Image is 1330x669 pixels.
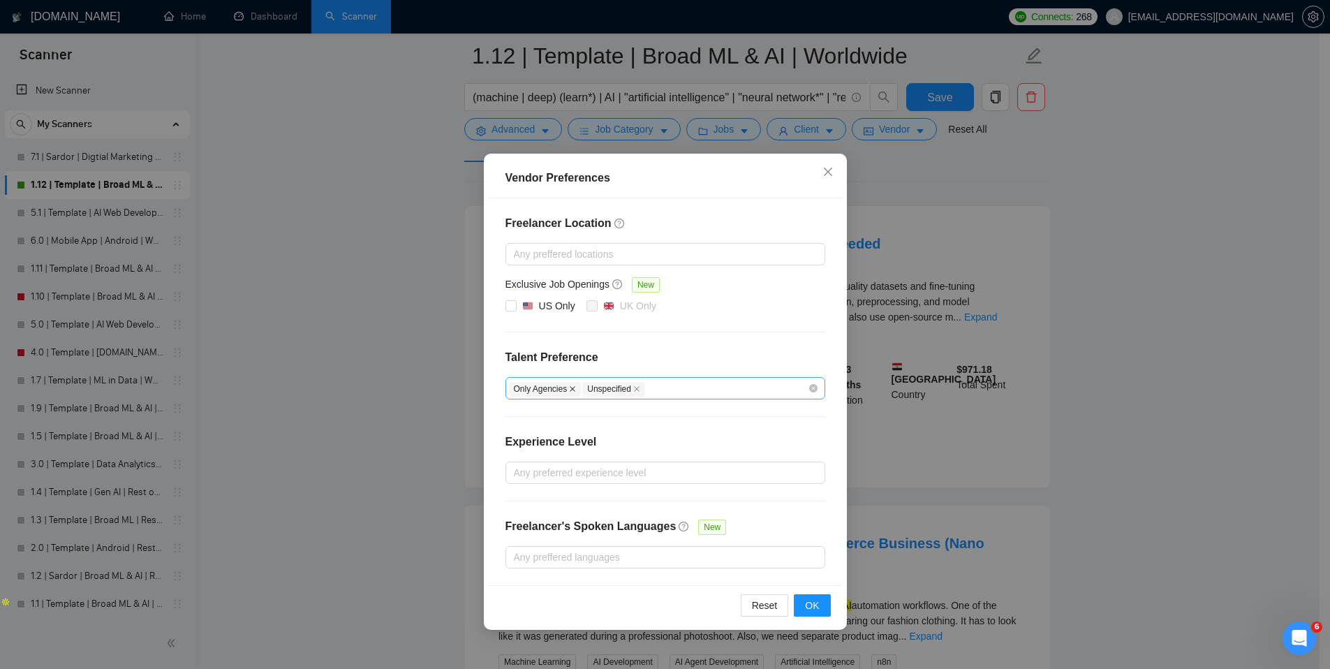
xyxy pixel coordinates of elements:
[505,518,677,535] h4: Freelancer's Spoken Languages
[633,385,640,392] span: close
[569,385,576,392] span: close
[809,154,847,191] button: Close
[509,382,582,397] span: Only Agencies
[582,382,645,397] span: Unspecified
[604,301,614,311] img: 🇬🇧
[505,349,825,366] h4: Talent Preference
[679,521,690,532] span: question-circle
[505,215,825,232] h4: Freelancer Location
[505,434,597,450] h4: Experience Level
[539,298,575,314] div: US Only
[523,301,533,311] img: 🇺🇸
[632,277,660,293] span: New
[1,597,10,607] img: Apollo
[612,279,623,290] span: question-circle
[505,170,825,186] div: Vendor Preferences
[620,298,656,314] div: UK Only
[1311,622,1322,633] span: 6
[505,277,609,292] h5: Exclusive Job Openings
[1283,622,1316,655] iframe: Intercom live chat
[822,166,834,177] span: close
[698,520,726,535] span: New
[614,218,626,229] span: question-circle
[809,384,818,392] span: close-circle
